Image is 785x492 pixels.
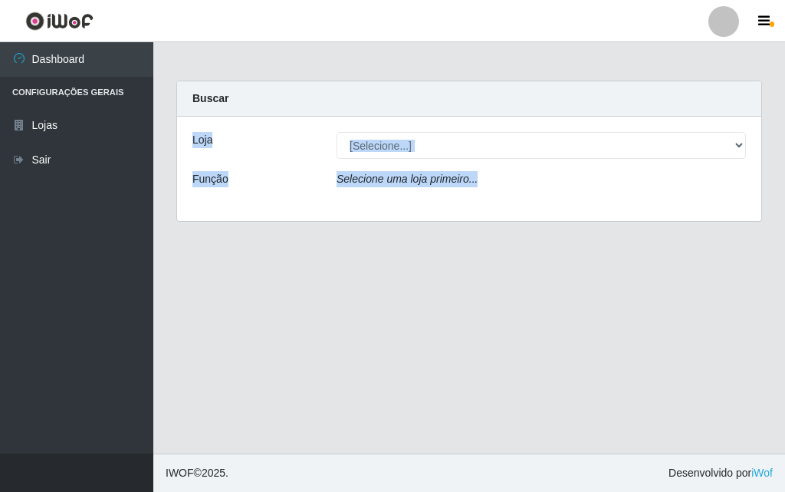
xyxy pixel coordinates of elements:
span: IWOF [166,467,194,479]
img: CoreUI Logo [25,12,94,31]
span: © 2025 . [166,465,228,481]
a: iWof [751,467,773,479]
i: Selecione uma loja primeiro... [337,173,478,185]
span: Desenvolvido por [668,465,773,481]
label: Função [192,171,228,187]
strong: Buscar [192,92,228,104]
label: Loja [192,132,212,148]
